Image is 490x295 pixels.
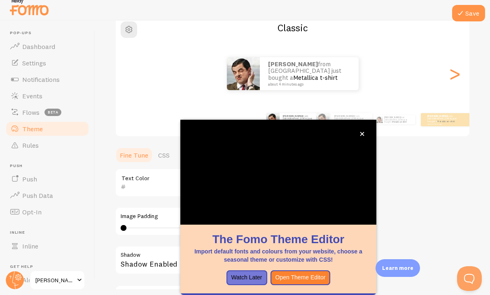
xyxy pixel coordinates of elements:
[22,75,60,84] span: Notifications
[115,147,153,163] a: Fine Tune
[35,275,75,285] span: [PERSON_NAME][DOMAIN_NAME]
[115,246,362,276] div: Shadow Enabled
[22,108,40,116] span: Flows
[22,242,38,250] span: Inline
[334,114,354,118] strong: [PERSON_NAME]
[5,71,90,88] a: Notifications
[190,247,366,264] p: Import default fonts and colours from your website, choose a seasonal theme or customize with CSS!
[116,21,469,34] h2: Classic
[266,113,280,126] img: Fomo
[5,88,90,104] a: Events
[22,175,37,183] span: Push
[22,92,42,100] span: Events
[384,116,401,118] strong: [PERSON_NAME]
[22,42,55,51] span: Dashboard
[283,114,303,118] strong: [PERSON_NAME]
[5,121,90,137] a: Theme
[427,114,447,118] strong: [PERSON_NAME]
[358,130,366,138] button: close,
[283,114,316,125] p: from [GEOGRAPHIC_DATA] just bought a
[10,230,90,235] span: Inline
[5,137,90,153] a: Rules
[268,60,318,68] strong: [PERSON_NAME]
[271,270,331,285] button: Open Theme Editor
[5,238,90,254] a: Inline
[376,259,420,277] div: Learn more
[334,114,369,125] p: from [GEOGRAPHIC_DATA] just bought a
[44,109,61,116] span: beta
[10,163,90,169] span: Push
[10,264,90,269] span: Get Help
[293,74,338,81] a: Metallica t-shirt
[180,120,376,295] div: The Fomo Theme EditorImport default fonts and colours from your website, choose a seasonal theme ...
[226,270,267,285] button: Watch Later
[22,59,46,67] span: Settings
[5,38,90,55] a: Dashboard
[10,30,90,36] span: Pop-ups
[392,121,406,123] a: Metallica t-shirt
[5,187,90,204] a: Push Data
[22,208,42,216] span: Opt-In
[268,61,350,86] p: from [GEOGRAPHIC_DATA] just bought a
[452,5,485,21] button: Save
[5,104,90,121] a: Flows beta
[382,264,413,272] p: Learn more
[5,55,90,71] a: Settings
[427,114,460,125] p: from [GEOGRAPHIC_DATA] just bought a
[437,120,455,123] a: Metallica t-shirt
[457,266,482,291] iframe: Help Scout Beacon - Open
[227,57,260,90] img: Fomo
[427,123,460,125] small: about 4 minutes ago
[384,115,412,124] p: from [GEOGRAPHIC_DATA] just bought a
[22,125,43,133] span: Theme
[153,147,175,163] a: CSS
[22,141,39,149] span: Rules
[268,82,348,86] small: about 4 minutes ago
[190,231,366,247] h1: The Fomo Theme Editor
[5,204,90,220] a: Opt-In
[450,44,460,103] div: Next slide
[316,113,329,126] img: Fomo
[30,270,85,290] a: [PERSON_NAME][DOMAIN_NAME]
[5,171,90,187] a: Push
[376,116,383,123] img: Fomo
[121,213,356,220] label: Image Padding
[22,191,53,200] span: Push Data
